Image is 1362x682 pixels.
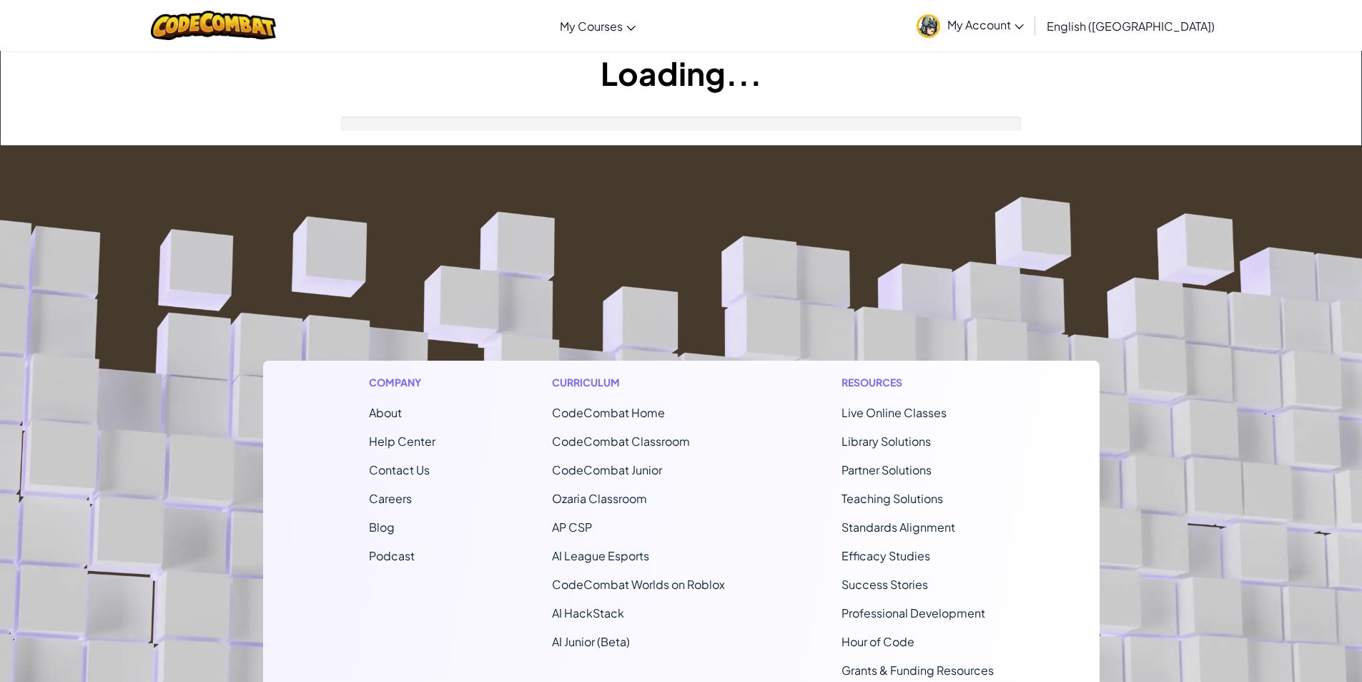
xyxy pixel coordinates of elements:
a: Standards Alignment [842,520,955,535]
a: Success Stories [842,577,928,592]
a: About [369,405,402,420]
a: Ozaria Classroom [552,491,647,506]
a: Professional Development [842,605,985,620]
img: CodeCombat logo [151,11,276,40]
a: Careers [369,491,412,506]
a: CodeCombat Worlds on Roblox [552,577,725,592]
a: English ([GEOGRAPHIC_DATA]) [1040,6,1222,45]
img: avatar [917,14,940,38]
a: Blog [369,520,395,535]
span: CodeCombat Home [552,405,665,420]
h1: Loading... [1,51,1361,95]
h1: Resources [842,375,994,390]
a: Hour of Code [842,634,914,649]
a: AI HackStack [552,605,624,620]
a: Teaching Solutions [842,491,943,506]
a: Help Center [369,434,435,449]
a: AI Junior (Beta) [552,634,630,649]
a: CodeCombat Junior [552,462,662,477]
a: Grants & Funding Resources [842,663,994,678]
span: My Courses [560,19,623,34]
span: My Account [947,17,1024,32]
span: English ([GEOGRAPHIC_DATA]) [1047,19,1215,34]
h1: Company [369,375,435,390]
a: CodeCombat Classroom [552,434,690,449]
a: AP CSP [552,520,592,535]
a: AI League Esports [552,548,649,563]
a: My Account [909,3,1031,48]
h1: Curriculum [552,375,725,390]
a: Library Solutions [842,434,931,449]
a: Partner Solutions [842,462,932,477]
a: Live Online Classes [842,405,947,420]
a: Efficacy Studies [842,548,930,563]
span: Contact Us [369,462,430,477]
a: Podcast [369,548,415,563]
a: My Courses [553,6,643,45]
